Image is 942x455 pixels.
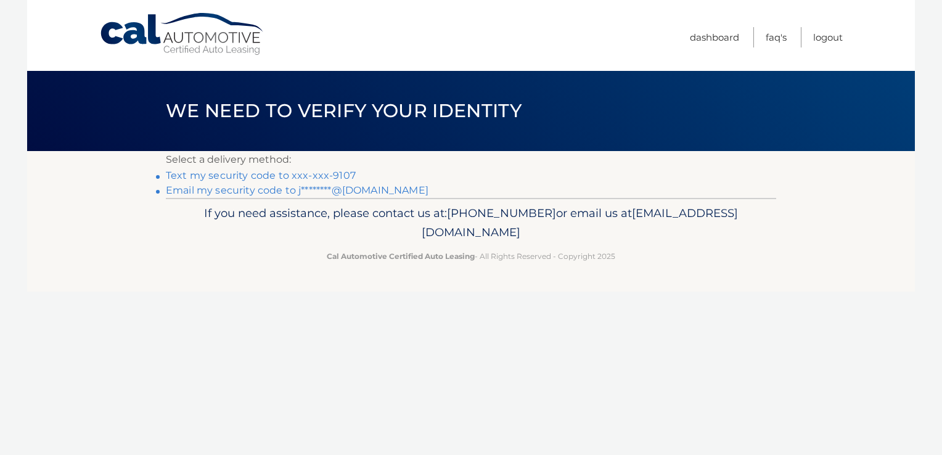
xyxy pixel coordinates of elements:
[166,170,356,181] a: Text my security code to xxx-xxx-9107
[690,27,739,47] a: Dashboard
[174,203,768,243] p: If you need assistance, please contact us at: or email us at
[166,151,776,168] p: Select a delivery method:
[766,27,787,47] a: FAQ's
[447,206,556,220] span: [PHONE_NUMBER]
[327,252,475,261] strong: Cal Automotive Certified Auto Leasing
[174,250,768,263] p: - All Rights Reserved - Copyright 2025
[166,99,522,122] span: We need to verify your identity
[166,184,428,196] a: Email my security code to j********@[DOMAIN_NAME]
[99,12,266,56] a: Cal Automotive
[813,27,843,47] a: Logout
